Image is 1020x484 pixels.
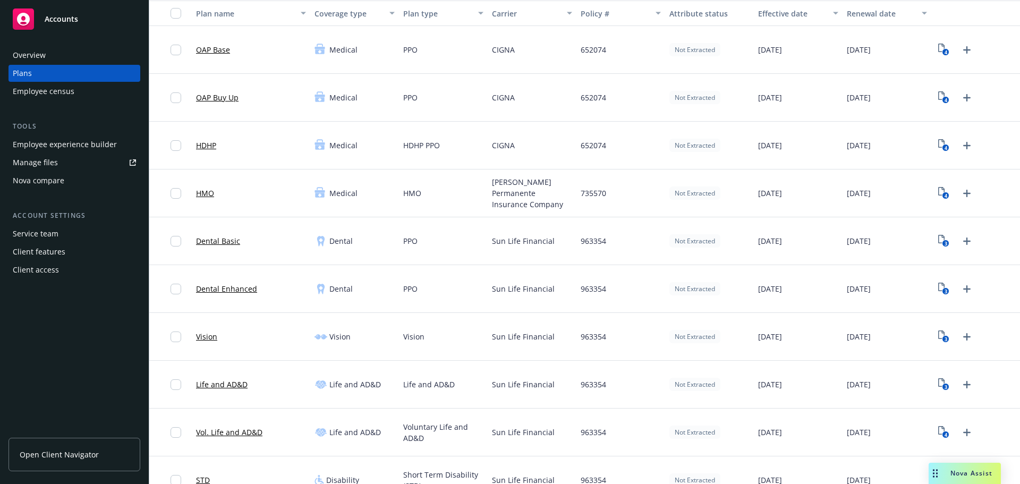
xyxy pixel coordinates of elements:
a: Client access [8,261,140,278]
input: Toggle Row Selected [171,92,181,103]
a: Upload Plan Documents [958,185,975,202]
div: Tools [8,121,140,132]
a: View Plan Documents [936,185,953,202]
a: Employee census [8,83,140,100]
div: Renewal date [847,8,915,19]
div: Not Extracted [669,91,720,104]
button: Plan name [192,1,310,26]
span: [PERSON_NAME] Permanente Insurance Company [492,176,572,210]
a: HDHP [196,140,216,151]
a: Upload Plan Documents [958,376,975,393]
a: Dental Enhanced [196,283,257,294]
span: [DATE] [847,331,871,342]
div: Client access [13,261,59,278]
div: Drag to move [929,463,942,484]
button: Renewal date [843,1,931,26]
div: Employee experience builder [13,136,117,153]
input: Toggle Row Selected [171,45,181,55]
div: Plan type [403,8,472,19]
a: View Plan Documents [936,328,953,345]
span: [DATE] [758,92,782,103]
span: Life and AD&D [329,427,381,438]
span: [DATE] [758,188,782,199]
text: 3 [945,336,947,343]
a: Vision [196,331,217,342]
div: Not Extracted [669,186,720,200]
div: Account settings [8,210,140,221]
span: Open Client Navigator [20,449,99,460]
span: Medical [329,188,358,199]
span: 735570 [581,188,606,199]
input: Toggle Row Selected [171,284,181,294]
span: [DATE] [758,235,782,247]
a: Employee experience builder [8,136,140,153]
a: View Plan Documents [936,424,953,441]
a: Manage files [8,154,140,171]
a: Upload Plan Documents [958,424,975,441]
span: [DATE] [758,379,782,390]
span: Life and AD&D [403,379,455,390]
button: Effective date [754,1,843,26]
div: Not Extracted [669,43,720,56]
span: [DATE] [847,379,871,390]
div: Not Extracted [669,139,720,152]
text: 4 [945,192,947,199]
div: Coverage type [314,8,383,19]
div: Manage files [13,154,58,171]
a: View Plan Documents [936,41,953,58]
span: Sun Life Financial [492,379,555,390]
a: Upload Plan Documents [958,41,975,58]
a: Plans [8,65,140,82]
span: Sun Life Financial [492,331,555,342]
span: [DATE] [758,331,782,342]
span: [DATE] [758,44,782,55]
span: Medical [329,92,358,103]
a: Upload Plan Documents [958,328,975,345]
span: Dental [329,235,353,247]
div: Effective date [758,8,827,19]
span: HDHP PPO [403,140,440,151]
a: Vol. Life and AD&D [196,427,262,438]
button: Plan type [399,1,488,26]
span: Voluntary Life and AD&D [403,421,483,444]
a: Upload Plan Documents [958,233,975,250]
span: CIGNA [492,44,515,55]
a: Nova compare [8,172,140,189]
button: Coverage type [310,1,399,26]
input: Toggle Row Selected [171,188,181,199]
text: 3 [945,240,947,247]
div: Plan name [196,8,294,19]
a: Dental Basic [196,235,240,247]
input: Toggle Row Selected [171,332,181,342]
span: CIGNA [492,140,515,151]
div: Attribute status [669,8,750,19]
a: Life and AD&D [196,379,248,390]
button: Nova Assist [929,463,1001,484]
a: Upload Plan Documents [958,137,975,154]
span: 652074 [581,92,606,103]
span: PPO [403,235,418,247]
span: 652074 [581,140,606,151]
span: [DATE] [758,140,782,151]
text: 4 [945,49,947,56]
text: 3 [945,288,947,295]
input: Toggle Row Selected [171,379,181,390]
div: Carrier [492,8,560,19]
span: Sun Life Financial [492,283,555,294]
div: Not Extracted [669,330,720,343]
div: Client features [13,243,65,260]
span: PPO [403,44,418,55]
span: [DATE] [847,188,871,199]
span: Sun Life Financial [492,235,555,247]
input: Toggle Row Selected [171,140,181,151]
span: Dental [329,283,353,294]
a: View Plan Documents [936,137,953,154]
span: [DATE] [847,140,871,151]
span: [DATE] [847,427,871,438]
div: Service team [13,225,58,242]
a: Upload Plan Documents [958,281,975,298]
span: Sun Life Financial [492,427,555,438]
a: View Plan Documents [936,89,953,106]
a: HMO [196,188,214,199]
input: Toggle Row Selected [171,427,181,438]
